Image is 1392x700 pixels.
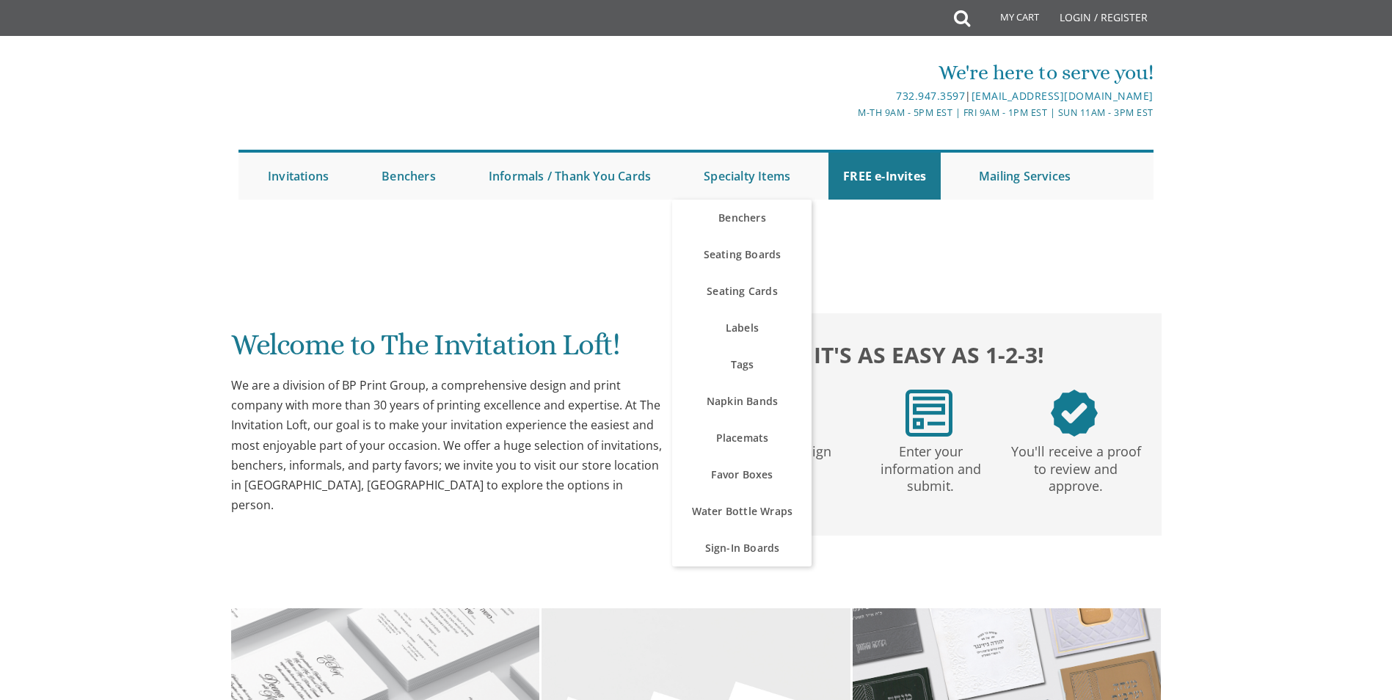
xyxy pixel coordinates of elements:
div: We're here to serve you! [544,58,1154,87]
a: My Cart [969,1,1049,38]
div: | [544,87,1154,105]
a: Benchers [367,153,451,200]
a: Mailing Services [964,153,1085,200]
p: Enter your information and submit. [861,437,1000,495]
a: Seating Cards [672,273,812,310]
a: Seating Boards [672,236,812,273]
div: M-Th 9am - 5pm EST | Fri 9am - 1pm EST | Sun 11am - 3pm EST [544,105,1154,120]
p: You'll receive a proof to review and approve. [1006,437,1145,495]
a: Sign-In Boards [672,530,812,566]
a: Informals / Thank You Cards [474,153,666,200]
a: Benchers [672,200,812,236]
a: Labels [672,310,812,346]
a: 732.947.3597 [896,89,965,103]
a: FREE e-Invites [828,153,941,200]
a: Placemats [672,420,812,456]
a: [EMAIL_ADDRESS][DOMAIN_NAME] [972,89,1154,103]
div: We are a division of BP Print Group, a comprehensive design and print company with more than 30 y... [231,376,667,515]
a: Tags [672,346,812,383]
h2: It's as easy as 1-2-3! [711,338,1147,371]
a: Specialty Items [689,153,805,200]
a: Invitations [253,153,343,200]
a: Napkin Bands [672,383,812,420]
a: Favor Boxes [672,456,812,493]
img: step3.png [1051,390,1098,437]
img: step2.png [905,390,952,437]
h1: Welcome to The Invitation Loft! [231,329,667,372]
a: Water Bottle Wraps [672,493,812,530]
